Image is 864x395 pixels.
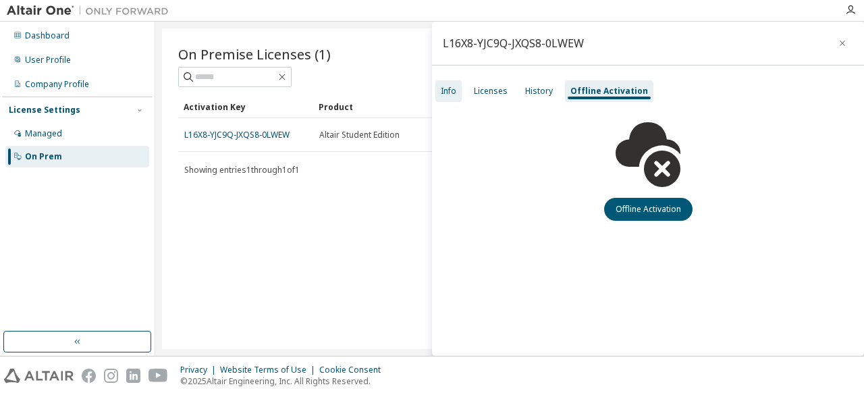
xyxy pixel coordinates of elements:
[319,130,400,140] span: Altair Student Edition
[319,96,443,117] div: Product
[443,38,584,49] div: L16X8-YJC9Q-JXQS8-0LWEW
[178,45,331,63] span: On Premise Licenses (1)
[604,198,693,221] button: Offline Activation
[25,79,89,90] div: Company Profile
[441,86,456,97] div: Info
[82,369,96,383] img: facebook.svg
[148,369,168,383] img: youtube.svg
[180,365,220,375] div: Privacy
[104,369,118,383] img: instagram.svg
[25,55,71,65] div: User Profile
[525,86,553,97] div: History
[180,375,389,387] p: © 2025 Altair Engineering, Inc. All Rights Reserved.
[184,164,300,176] span: Showing entries 1 through 1 of 1
[25,128,62,139] div: Managed
[9,105,80,115] div: License Settings
[25,151,62,162] div: On Prem
[184,96,308,117] div: Activation Key
[7,4,175,18] img: Altair One
[126,369,140,383] img: linkedin.svg
[319,365,389,375] div: Cookie Consent
[474,86,508,97] div: Licenses
[220,365,319,375] div: Website Terms of Use
[4,369,74,383] img: altair_logo.svg
[184,129,290,140] a: L16X8-YJC9Q-JXQS8-0LWEW
[25,30,70,41] div: Dashboard
[570,86,648,97] div: Offline Activation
